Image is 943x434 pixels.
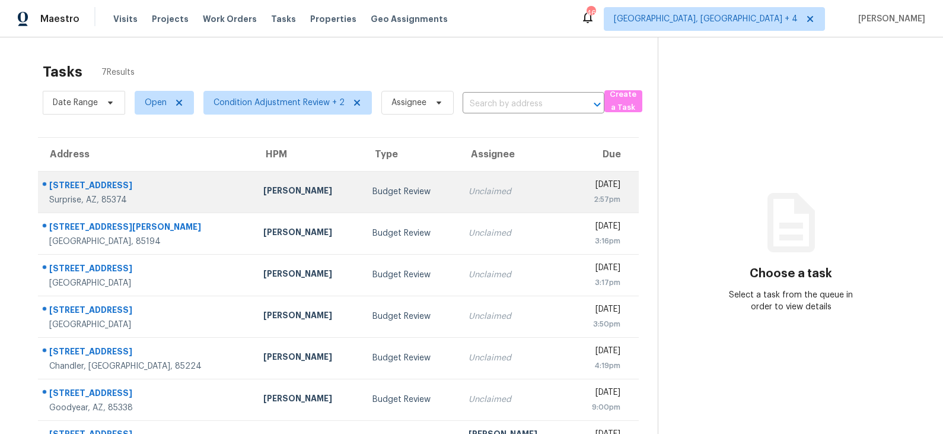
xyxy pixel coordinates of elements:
div: [DATE] [578,179,620,194]
div: [DATE] [578,220,620,235]
span: Visits [113,13,138,25]
div: [GEOGRAPHIC_DATA] [49,277,244,289]
div: Budget Review [372,269,450,281]
div: Budget Review [372,311,450,322]
th: Assignee [459,138,568,171]
span: Properties [310,13,356,25]
span: Projects [152,13,189,25]
span: Assignee [391,97,426,109]
span: Geo Assignments [371,13,448,25]
div: 3:17pm [578,277,620,289]
div: Budget Review [372,186,450,198]
span: 7 Results [101,66,135,78]
div: Unclaimed [469,394,559,406]
div: [PERSON_NAME] [263,185,353,199]
div: Budget Review [372,394,450,406]
h3: Choose a task [750,268,832,280]
h2: Tasks [43,66,82,78]
th: Address [38,138,254,171]
div: Unclaimed [469,269,559,281]
div: [STREET_ADDRESS] [49,179,244,194]
div: [PERSON_NAME] [263,226,353,241]
span: [GEOGRAPHIC_DATA], [GEOGRAPHIC_DATA] + 4 [614,13,798,25]
div: [DATE] [578,262,620,277]
div: 9:00pm [578,401,620,413]
span: [PERSON_NAME] [853,13,925,25]
div: 3:16pm [578,235,620,247]
input: Search by address [463,95,571,113]
div: 3:50pm [578,318,620,330]
th: Type [363,138,459,171]
span: Date Range [53,97,98,109]
div: [STREET_ADDRESS] [49,262,244,277]
div: Select a task from the queue in order to view details [725,289,858,313]
div: Goodyear, AZ, 85338 [49,402,244,414]
div: Unclaimed [469,227,559,239]
div: [STREET_ADDRESS] [49,346,244,360]
span: Maestro [40,13,79,25]
div: 46 [587,7,595,19]
span: Open [145,97,167,109]
div: Budget Review [372,352,450,364]
div: Unclaimed [469,186,559,198]
button: Open [589,96,606,113]
div: 4:19pm [578,360,620,372]
div: [STREET_ADDRESS] [49,304,244,319]
span: Create a Task [610,88,636,115]
div: [STREET_ADDRESS][PERSON_NAME] [49,221,244,236]
div: [GEOGRAPHIC_DATA], 85194 [49,236,244,248]
div: Surprise, AZ, 85374 [49,194,244,206]
div: [PERSON_NAME] [263,268,353,283]
div: [DATE] [578,345,620,360]
div: [GEOGRAPHIC_DATA] [49,319,244,331]
div: [STREET_ADDRESS] [49,387,244,402]
div: Unclaimed [469,352,559,364]
div: Unclaimed [469,311,559,322]
th: Due [568,138,638,171]
span: Work Orders [203,13,257,25]
div: Chandler, [GEOGRAPHIC_DATA], 85224 [49,360,244,372]
div: [PERSON_NAME] [263,392,353,407]
div: [PERSON_NAME] [263,309,353,324]
span: Tasks [271,15,296,23]
div: [DATE] [578,387,620,401]
div: 2:57pm [578,194,620,205]
button: Create a Task [604,90,642,112]
span: Condition Adjustment Review + 2 [214,97,345,109]
div: [PERSON_NAME] [263,351,353,366]
th: HPM [254,138,363,171]
div: [DATE] [578,303,620,318]
div: Budget Review [372,227,450,239]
